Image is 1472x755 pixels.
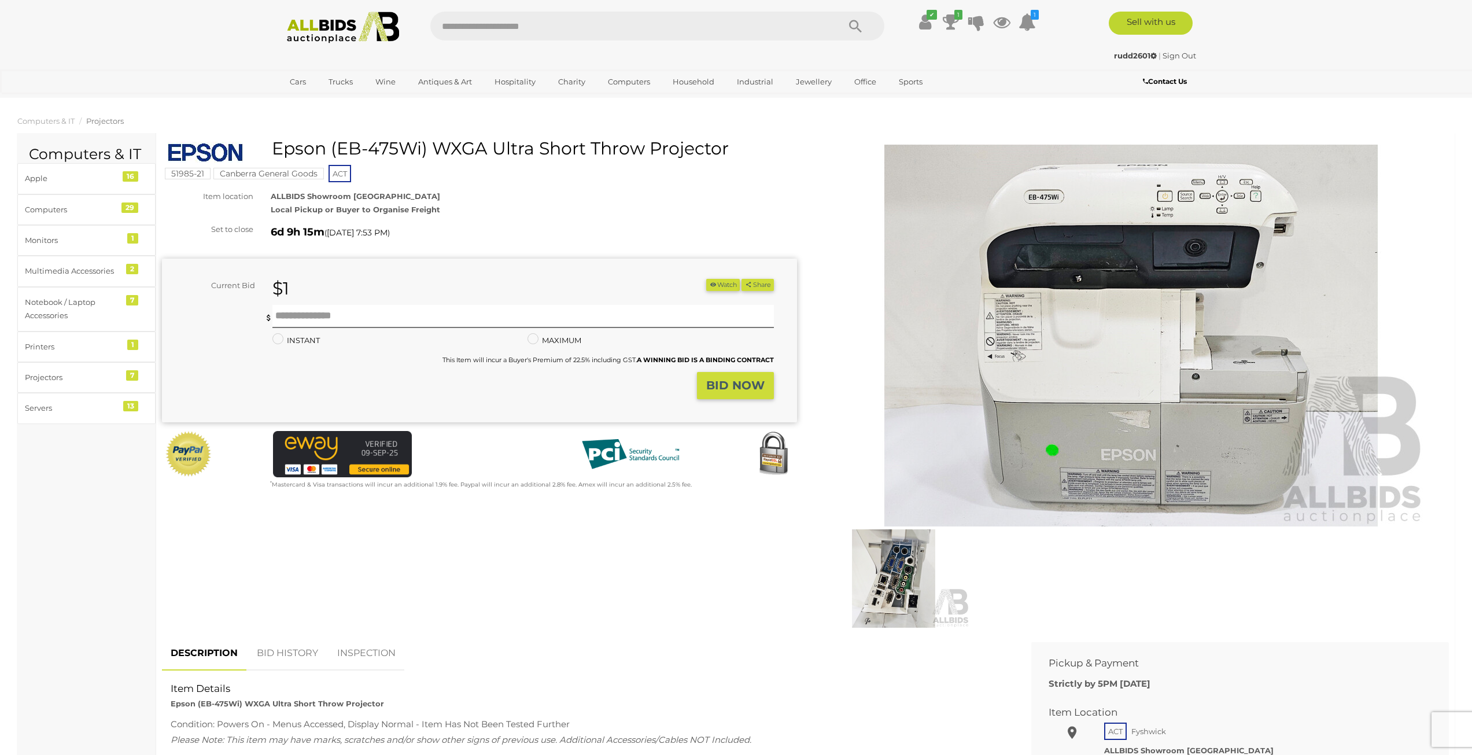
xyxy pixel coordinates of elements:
a: Charity [551,72,593,91]
button: Watch [706,279,740,291]
mark: Canberra General Goods [213,168,324,179]
a: [GEOGRAPHIC_DATA] [282,91,379,111]
a: Notebook / Laptop Accessories 7 [17,287,156,332]
a: Sell with us [1109,12,1193,35]
div: 16 [123,171,138,182]
div: 29 [121,202,138,213]
div: 13 [123,401,138,411]
strong: Epson (EB-475Wi) WXGA Ultra Short Throw Projector [171,699,384,708]
a: BID HISTORY [248,636,327,671]
span: Fyshwick [1128,724,1169,739]
li: Watch this item [706,279,740,291]
a: Printers 1 [17,332,156,362]
div: 1 [127,233,138,244]
button: Share [741,279,773,291]
a: Jewellery [788,72,839,91]
small: This Item will incur a Buyer's Premium of 22.5% including GST. [442,356,774,364]
h2: Pickup & Payment [1049,658,1414,669]
a: Contact Us [1143,75,1190,88]
label: MAXIMUM [527,334,581,347]
a: Sports [891,72,930,91]
a: INSPECTION [329,636,404,671]
strong: BID NOW [706,378,765,392]
b: Contact Us [1143,77,1187,86]
img: Official PayPal Seal [165,431,212,477]
a: Office [847,72,884,91]
span: ( ) [324,228,390,237]
a: Industrial [729,72,781,91]
div: Set to close [153,223,262,236]
a: Computers [600,72,658,91]
div: Apple [25,172,120,185]
img: PCI DSS compliant [573,431,688,477]
mark: 51985-21 [165,168,211,179]
div: Item location [153,190,262,203]
a: Apple 16 [17,163,156,194]
img: eWAY Payment Gateway [273,431,412,477]
a: Sign Out [1163,51,1196,60]
label: INSTANT [272,334,320,347]
a: rudd2601 [1114,51,1159,60]
button: BID NOW [697,372,774,399]
b: A WINNING BID IS A BINDING CONTRACT [637,356,774,364]
a: Hospitality [487,72,543,91]
a: Cars [282,72,313,91]
strong: $1 [272,278,289,299]
img: Allbids.com.au [281,12,406,43]
img: Epson (EB-475Wi) WXGA Ultra Short Throw Projector [835,145,1427,526]
h2: Computers & IT [29,146,144,163]
div: Computers [25,203,120,216]
strong: ALLBIDS Showroom [GEOGRAPHIC_DATA] [271,191,440,201]
span: ACT [1104,723,1127,740]
h2: Item Location [1049,707,1414,718]
a: Household [665,72,722,91]
a: Projectors [86,116,124,126]
a: Computers & IT [17,116,75,126]
h2: Item Details [171,683,1005,694]
strong: rudd2601 [1114,51,1157,60]
span: [DATE] 7:53 PM [327,227,388,238]
h1: Epson (EB-475Wi) WXGA Ultra Short Throw Projector [168,139,794,158]
a: Canberra General Goods [213,169,324,178]
a: Servers 13 [17,393,156,423]
img: Epson (EB-475Wi) WXGA Ultra Short Throw Projector [817,529,970,628]
div: Multimedia Accessories [25,264,120,278]
div: 7 [126,295,138,305]
a: Monitors 1 [17,225,156,256]
strong: ALLBIDS Showroom [GEOGRAPHIC_DATA] [1104,746,1274,755]
a: Projectors 7 [17,362,156,393]
div: Servers [25,402,120,415]
img: Secured by Rapid SSL [750,431,796,477]
div: 7 [126,370,138,381]
div: Notebook / Laptop Accessories [25,296,120,323]
small: Mastercard & Visa transactions will incur an additional 1.9% fee. Paypal will incur an additional... [270,481,692,488]
div: Current Bid [162,279,264,292]
div: Printers [25,340,120,353]
b: Strictly by 5PM [DATE] [1049,678,1150,689]
div: 2 [126,264,138,274]
a: 1 [1019,12,1036,32]
a: Computers 29 [17,194,156,225]
a: ✔ [917,12,934,32]
a: Multimedia Accessories 2 [17,256,156,286]
button: Search [827,12,884,40]
div: Projectors [25,371,120,384]
span: | [1159,51,1161,60]
div: 1 [127,340,138,350]
a: 51985-21 [165,169,211,178]
span: ACT [329,165,351,182]
span: Please Note: This item may have marks, scratches and/or show other signs of previous use. Additio... [171,734,751,745]
div: Monitors [25,234,120,247]
strong: 6d 9h 15m [271,226,324,238]
a: Trucks [321,72,360,91]
i: 1 [954,10,962,20]
i: 1 [1031,10,1039,20]
a: Wine [368,72,403,91]
i: ✔ [927,10,937,20]
a: DESCRIPTION [162,636,246,671]
a: 1 [942,12,960,32]
strong: Local Pickup or Buyer to Organise Freight [271,205,440,214]
img: Epson (EB-475Wi) WXGA Ultra Short Throw Projector [168,142,243,163]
